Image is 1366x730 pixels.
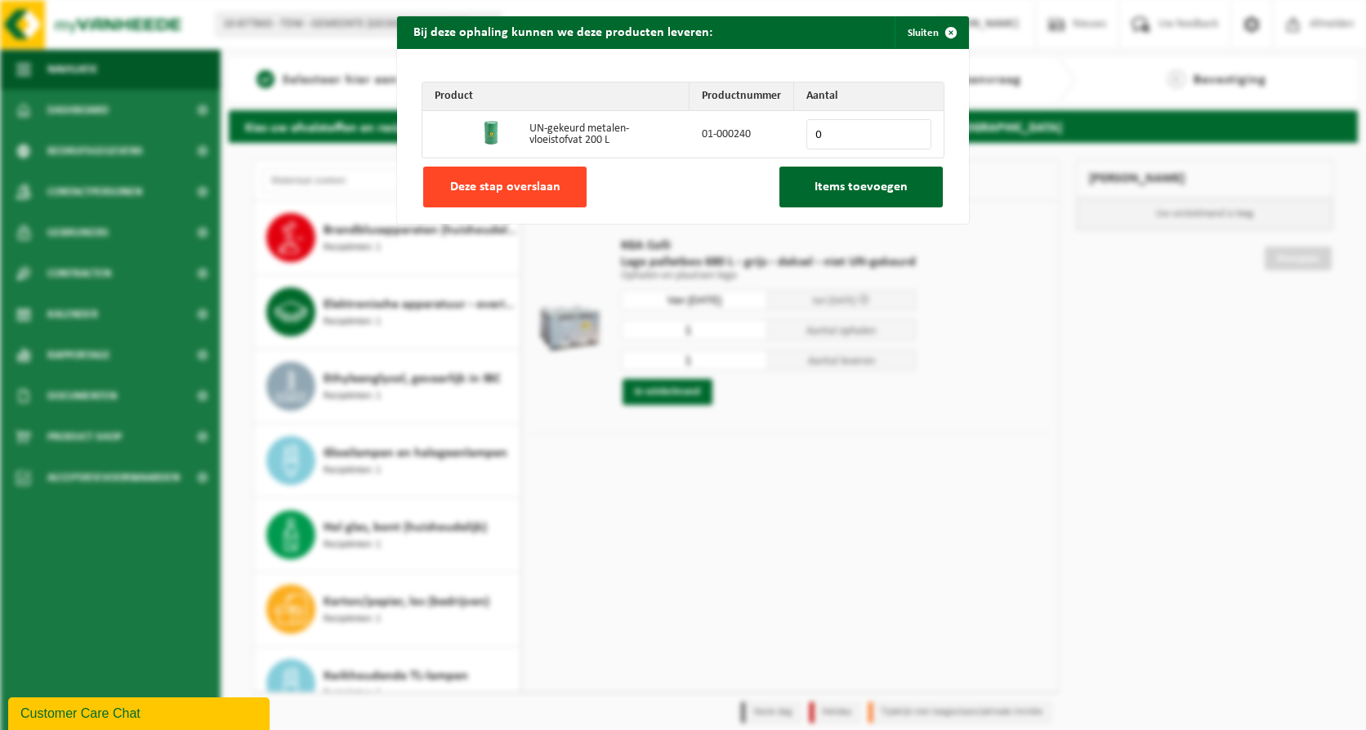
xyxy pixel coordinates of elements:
[895,16,967,49] button: Sluiten
[794,82,944,111] th: Aantal
[479,120,505,146] img: 01-000240
[815,180,908,194] span: Items toevoegen
[690,111,794,158] td: 01-000240
[423,167,587,207] button: Deze stap overslaan
[8,694,273,730] iframe: chat widget
[422,82,690,111] th: Product
[517,111,690,158] td: UN-gekeurd metalen-vloeistofvat 200 L
[450,180,560,194] span: Deze stap overslaan
[779,167,943,207] button: Items toevoegen
[397,16,729,47] h2: Bij deze ophaling kunnen we deze producten leveren:
[690,82,794,111] th: Productnummer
